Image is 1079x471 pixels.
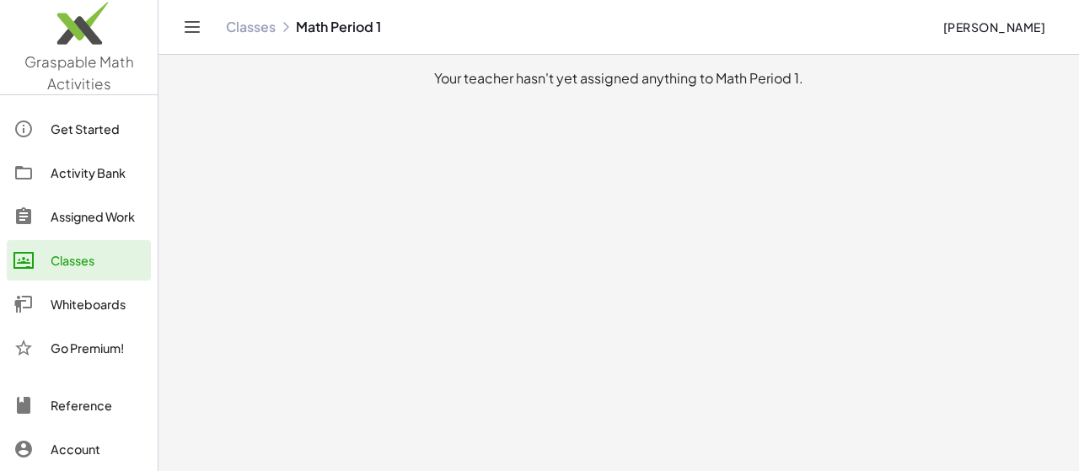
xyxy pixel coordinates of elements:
a: Whiteboards [7,284,151,324]
span: Graspable Math Activities [24,52,134,93]
div: Account [51,439,144,459]
div: Classes [51,250,144,270]
div: Whiteboards [51,294,144,314]
a: Activity Bank [7,153,151,193]
a: Assigned Work [7,196,151,237]
a: Classes [7,240,151,281]
span: [PERSON_NAME] [942,19,1045,35]
div: Assigned Work [51,206,144,227]
div: Go Premium! [51,338,144,358]
a: Classes [226,19,276,35]
button: Toggle navigation [179,13,206,40]
div: Reference [51,395,144,415]
a: Get Started [7,109,151,149]
div: Your teacher hasn't yet assigned anything to Math Period 1. [172,68,1066,88]
div: Get Started [51,119,144,139]
div: Activity Bank [51,163,144,183]
a: Account [7,429,151,469]
button: [PERSON_NAME] [929,12,1059,42]
a: Reference [7,385,151,426]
